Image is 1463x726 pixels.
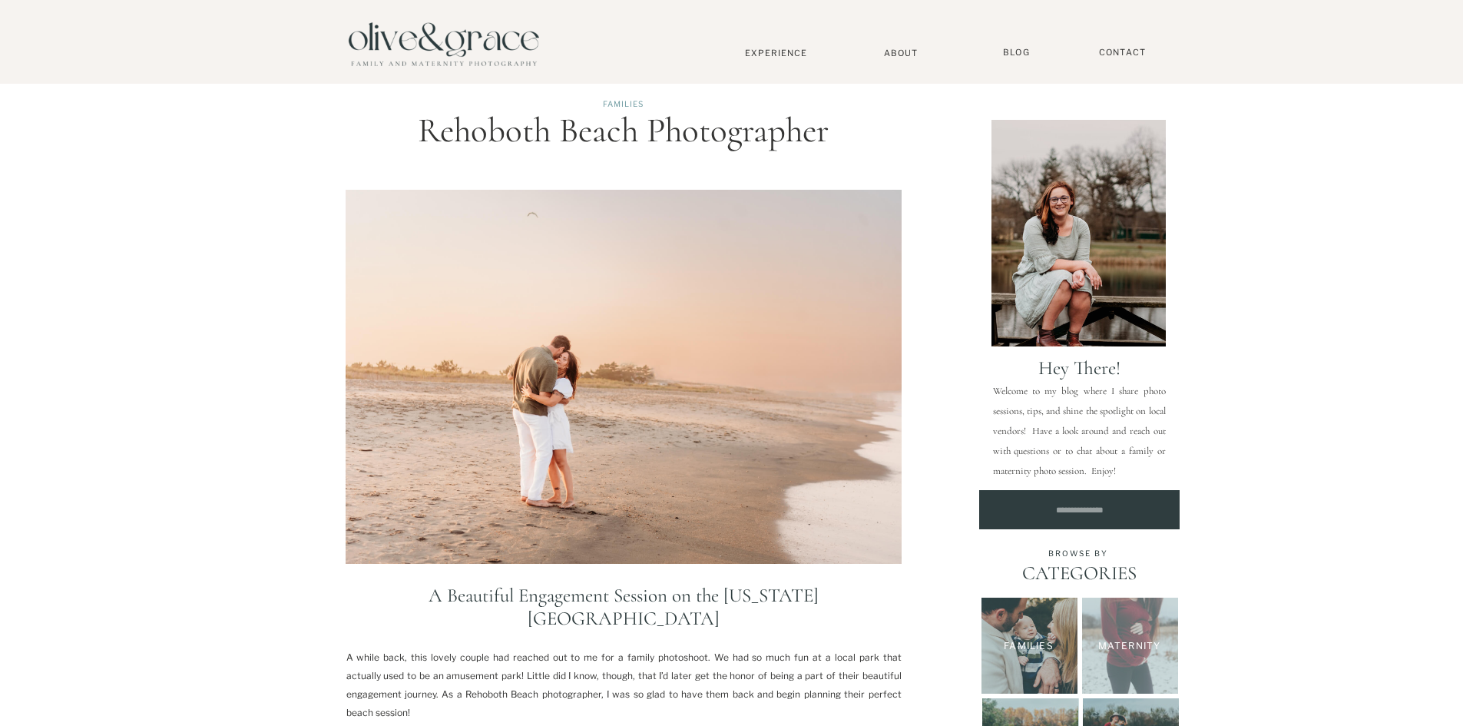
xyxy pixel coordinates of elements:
[878,48,925,58] a: About
[346,584,902,630] h2: A Beautiful Engagement Session on the [US_STATE][GEOGRAPHIC_DATA]
[981,639,1077,652] a: Families
[1011,549,1146,558] p: browse by
[1092,47,1154,58] a: Contact
[346,648,902,722] p: A while back, this lovely couple had reached out to me for a family photoshoot. We had so much fu...
[992,356,1167,374] p: Hey there!
[349,113,898,148] h1: Rehoboth Beach Photographer
[346,190,902,564] img: Rehoboth Beach photographer
[1085,639,1174,655] a: Maternity
[995,562,1163,585] p: CATEGORIES
[993,381,1166,473] p: Welcome to my blog where I share photo sessions, tips, and shine the spotlight on local vendors! ...
[603,99,644,108] a: Families
[998,47,1036,58] a: BLOG
[726,48,827,58] a: Experience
